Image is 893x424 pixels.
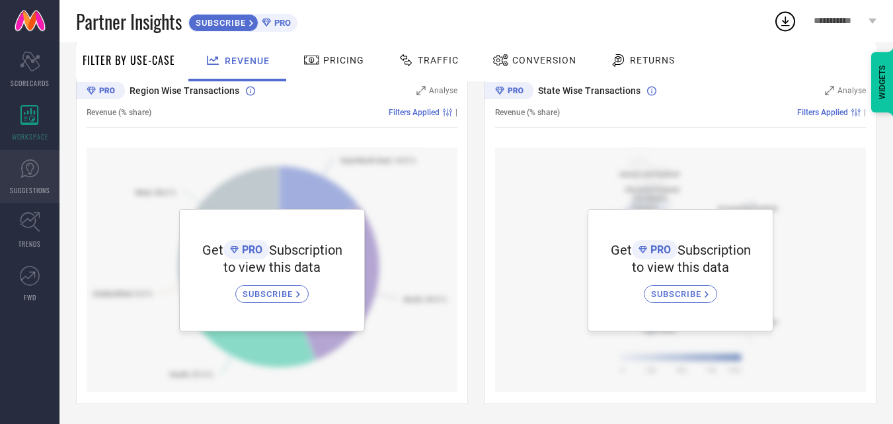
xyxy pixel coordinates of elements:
span: | [864,108,866,117]
span: SUGGESTIONS [10,185,50,195]
span: Subscription [269,242,342,258]
a: SUBSCRIBE [644,275,717,303]
span: Analyse [429,86,457,95]
span: PRO [271,18,291,28]
span: Filters Applied [797,108,848,117]
span: Revenue [225,56,270,66]
span: Filters Applied [389,108,440,117]
span: SCORECARDS [11,78,50,88]
span: FWD [24,292,36,302]
span: Analyse [837,86,866,95]
a: SUBSCRIBEPRO [188,11,297,32]
div: Premium [485,82,533,102]
span: Filter By Use-Case [83,52,175,68]
span: Subscription [678,242,751,258]
span: PRO [239,243,262,256]
a: SUBSCRIBE [235,275,309,303]
span: to view this data [223,259,321,275]
span: Get [611,242,632,258]
span: Revenue (% share) [87,108,151,117]
span: SUBSCRIBE [189,18,249,28]
span: Traffic [418,55,459,65]
span: Pricing [323,55,364,65]
div: Premium [76,82,125,102]
svg: Zoom [416,86,426,95]
span: PRO [647,243,671,256]
span: SUBSCRIBE [651,289,705,299]
span: | [455,108,457,117]
svg: Zoom [825,86,834,95]
span: State Wise Transactions [538,85,641,96]
div: Open download list [773,9,797,33]
span: Partner Insights [76,8,182,35]
span: TRENDS [19,239,41,249]
span: SUBSCRIBE [243,289,296,299]
span: Revenue (% share) [495,108,560,117]
span: to view this data [632,259,729,275]
span: Returns [630,55,675,65]
span: Get [202,242,223,258]
span: Conversion [512,55,576,65]
span: WORKSPACE [12,132,48,142]
span: Region Wise Transactions [130,85,239,96]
